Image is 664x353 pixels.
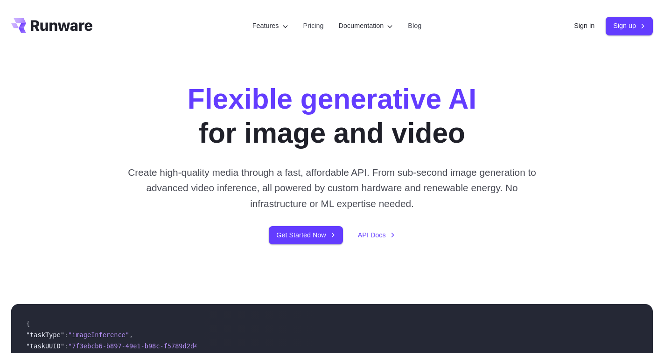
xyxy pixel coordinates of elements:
[129,331,133,339] span: ,
[606,17,653,35] a: Sign up
[303,21,324,31] a: Pricing
[26,331,64,339] span: "taskType"
[11,18,92,33] a: Go to /
[68,342,213,350] span: "7f3ebcb6-b897-49e1-b98c-f5789d2d40d7"
[269,226,342,244] a: Get Started Now
[339,21,393,31] label: Documentation
[188,83,476,115] strong: Flexible generative AI
[26,320,30,327] span: {
[127,165,538,211] p: Create high-quality media through a fast, affordable API. From sub-second image generation to adv...
[26,342,64,350] span: "taskUUID"
[64,342,68,350] span: :
[408,21,421,31] a: Blog
[64,331,68,339] span: :
[188,82,476,150] h1: for image and video
[252,21,288,31] label: Features
[358,230,395,241] a: API Docs
[574,21,594,31] a: Sign in
[68,331,129,339] span: "imageInference"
